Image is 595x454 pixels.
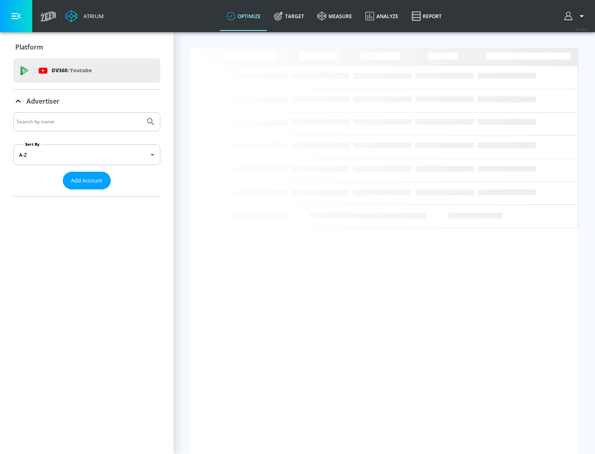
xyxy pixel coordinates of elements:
div: Atrium [80,12,104,20]
a: optimize [220,1,267,31]
a: Report [405,1,448,31]
div: Platform [13,35,160,59]
div: A-Z [13,144,160,165]
a: measure [311,1,359,31]
a: Target [267,1,311,31]
a: Atrium [65,10,104,22]
span: v 4.19.0 [575,27,587,32]
nav: list of Advertiser [13,189,160,196]
p: Advertiser [26,97,59,106]
p: DV360: [52,66,92,75]
input: Search by name [17,116,142,127]
span: Add Account [71,176,102,185]
label: Sort By [24,142,41,147]
div: DV360: Youtube [13,58,160,83]
button: Add Account [63,172,111,189]
p: Platform [15,43,43,52]
a: Analyze [359,1,405,31]
div: Advertiser [13,112,160,196]
p: Youtube [70,66,92,75]
div: Advertiser [13,90,160,113]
